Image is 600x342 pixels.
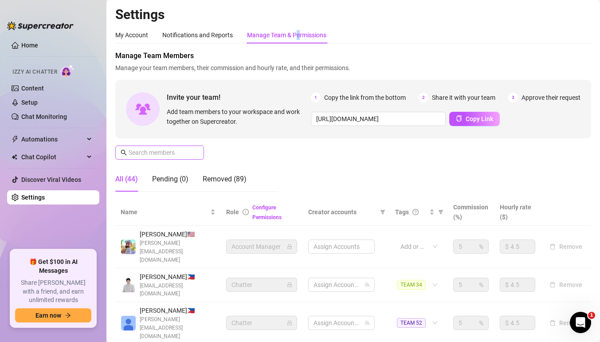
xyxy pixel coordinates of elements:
[448,199,494,226] th: Commission (%)
[203,174,247,185] div: Removed (89)
[35,312,61,319] span: Earn now
[21,132,84,146] span: Automations
[140,239,216,264] span: [PERSON_NAME][EMAIL_ADDRESS][DOMAIN_NAME]
[121,278,136,292] img: Paul Andrei Casupanan
[432,93,495,102] span: Share it with your team
[588,312,595,319] span: 1
[243,209,249,215] span: info-circle
[287,244,292,249] span: lock
[546,241,586,252] button: Remove
[436,205,445,219] span: filter
[21,99,38,106] a: Setup
[252,204,282,220] a: Configure Permissions
[324,93,406,102] span: Copy the link from the bottom
[61,64,75,77] img: AI Chatter
[311,93,321,102] span: 1
[121,149,127,156] span: search
[21,85,44,92] a: Content
[65,312,71,318] span: arrow-right
[449,112,500,126] button: Copy Link
[365,320,370,326] span: team
[378,205,387,219] span: filter
[162,30,233,40] div: Notifications and Reports
[546,279,586,290] button: Remove
[12,154,17,160] img: Chat Copilot
[140,282,216,299] span: [EMAIL_ADDRESS][DOMAIN_NAME]
[115,51,591,61] span: Manage Team Members
[12,136,19,143] span: thunderbolt
[570,312,591,333] iframe: Intercom live chat
[438,209,443,215] span: filter
[15,279,91,305] span: Share [PERSON_NAME] with a friend, and earn unlimited rewards
[167,107,307,126] span: Add team members to your workspace and work together on Supercreator.
[115,174,138,185] div: All (44)
[365,282,370,287] span: team
[21,113,67,120] a: Chat Monitoring
[167,92,311,103] span: Invite your team!
[522,93,580,102] span: Approve their request
[247,30,326,40] div: Manage Team & Permissions
[121,207,208,217] span: Name
[21,176,81,183] a: Discover Viral Videos
[231,240,292,253] span: Account Manager
[115,30,148,40] div: My Account
[231,316,292,330] span: Chatter
[397,280,426,290] span: TEAM 34
[231,278,292,291] span: Chatter
[21,150,84,164] span: Chat Copilot
[152,174,188,185] div: Pending (0)
[397,318,426,328] span: TEAM 52
[129,148,192,157] input: Search members
[494,199,541,226] th: Hourly rate ($)
[21,42,38,49] a: Home
[121,240,136,254] img: Evan Gillis
[12,68,57,76] span: Izzy AI Chatter
[226,208,239,216] span: Role
[380,209,385,215] span: filter
[21,194,45,201] a: Settings
[412,209,419,215] span: question-circle
[15,308,91,322] button: Earn nowarrow-right
[115,63,591,73] span: Manage your team members, their commission and hourly rate, and their permissions.
[15,258,91,275] span: 🎁 Get $100 in AI Messages
[115,199,221,226] th: Name
[456,115,462,122] span: copy
[546,318,586,328] button: Remove
[140,306,216,315] span: [PERSON_NAME] 🇵🇭
[140,229,216,239] span: [PERSON_NAME] 🇺🇸
[287,320,292,326] span: lock
[308,207,376,217] span: Creator accounts
[508,93,518,102] span: 3
[287,282,292,287] span: lock
[121,316,136,330] img: Katrina Mendiola
[115,6,591,23] h2: Settings
[140,315,216,341] span: [PERSON_NAME][EMAIL_ADDRESS][DOMAIN_NAME]
[7,21,74,30] img: logo-BBDzfeDw.svg
[466,115,493,122] span: Copy Link
[395,207,409,217] span: Tags
[140,272,216,282] span: [PERSON_NAME] 🇵🇭
[419,93,428,102] span: 2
